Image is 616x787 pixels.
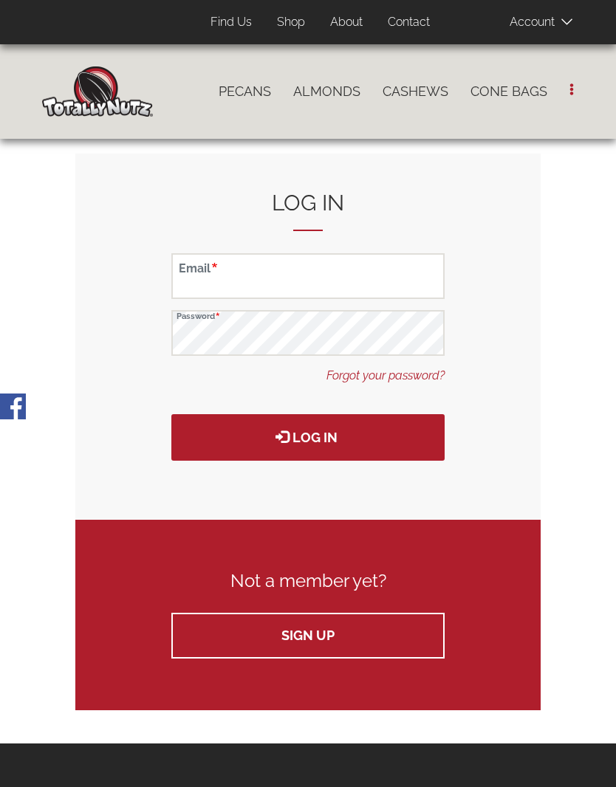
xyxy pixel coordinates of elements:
button: Log in [171,414,445,461]
a: Cashews [372,76,459,107]
h3: Not a member yet? [171,571,445,591]
a: Sign up [171,613,445,659]
a: Contact [377,8,441,37]
a: Shop [266,8,316,37]
a: Almonds [282,76,372,107]
input: Email [171,253,445,299]
a: Cone Bags [459,76,558,107]
a: About [319,8,374,37]
a: Pecans [208,76,282,107]
h2: Log in [171,190,445,231]
a: Forgot your password? [326,368,445,385]
img: Home [42,66,153,117]
a: Find Us [199,8,263,37]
